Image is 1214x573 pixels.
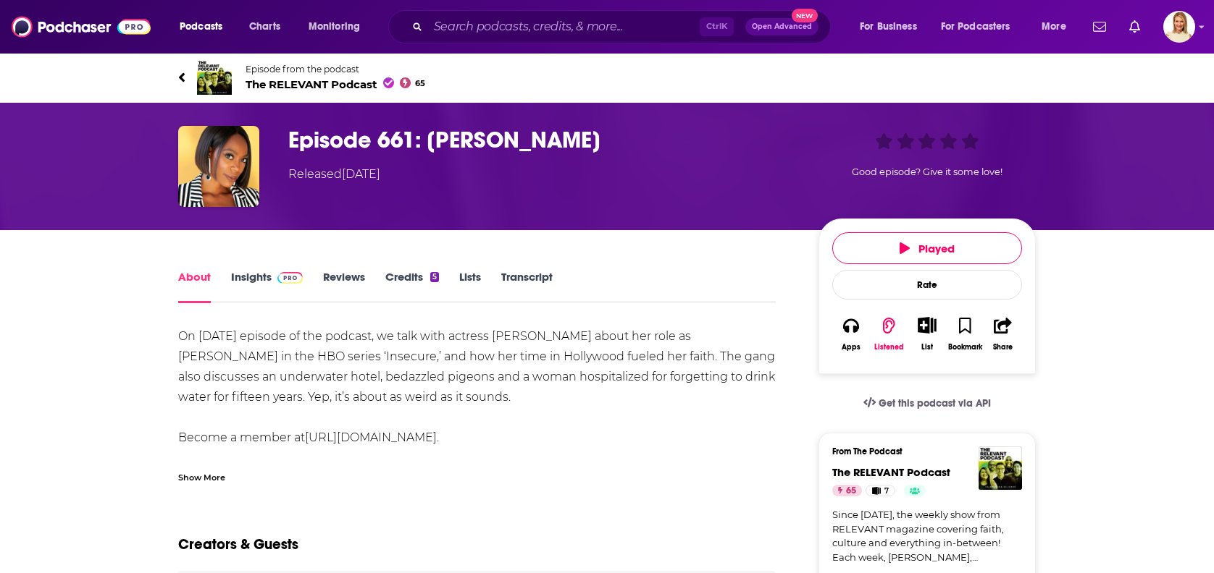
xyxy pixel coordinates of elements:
a: 7 [866,485,895,496]
div: Bookmark [948,343,982,352]
span: For Podcasters [941,17,1010,37]
a: Charts [240,15,289,38]
img: Podchaser - Follow, Share and Rate Podcasts [12,13,151,41]
button: open menu [932,15,1031,38]
button: Show profile menu [1163,11,1195,43]
button: open menu [169,15,241,38]
a: [URL][DOMAIN_NAME] [305,430,437,444]
span: Good episode? Give it some love! [852,166,1002,177]
span: Charts [249,17,280,37]
a: The RELEVANT PodcastEpisode from the podcastThe RELEVANT Podcast65 [178,60,1036,95]
a: InsightsPodchaser Pro [231,270,303,303]
a: Get this podcast via API [852,386,1002,421]
h1: Episode 661: Yvonne Orji [288,126,795,154]
span: Get this podcast via API [879,397,991,409]
img: Podchaser Pro [277,272,303,284]
a: Transcript [501,270,553,303]
img: Episode 661: Yvonne Orji [178,126,259,207]
div: Search podcasts, credits, & more... [402,10,845,43]
a: Lists [459,270,481,303]
span: 65 [415,80,425,87]
span: Open Advanced [752,23,812,30]
button: Played [832,232,1022,264]
span: 65 [846,484,856,498]
button: open menu [1031,15,1084,38]
div: Released [DATE] [288,166,380,183]
h2: Creators & Guests [178,535,298,553]
button: Open AdvancedNew [745,18,819,35]
span: Monitoring [309,17,360,37]
div: Listened [874,343,904,352]
button: Share [984,307,1022,360]
span: Ctrl K [700,17,734,36]
img: User Profile [1163,11,1195,43]
input: Search podcasts, credits, & more... [428,15,700,38]
a: Reviews [323,270,365,303]
div: List [921,342,933,352]
span: More [1042,17,1066,37]
a: Since [DATE], the weekly show from RELEVANT magazine covering faith, culture and everything in-be... [832,508,1022,564]
span: New [792,9,818,22]
span: For Business [860,17,917,37]
span: Played [900,242,955,255]
div: 5 [430,272,439,282]
button: Show More Button [912,317,942,333]
a: The RELEVANT Podcast [832,465,950,479]
span: Podcasts [180,17,222,37]
div: Apps [842,343,861,352]
a: 65 [832,485,862,496]
div: Show More ButtonList [908,307,946,360]
button: Listened [870,307,908,360]
span: Logged in as leannebush [1163,11,1195,43]
a: About [178,270,211,303]
h3: From The Podcast [832,446,1010,457]
span: Episode from the podcast [246,64,425,75]
button: Apps [832,307,870,360]
div: On [DATE] episode of the podcast, we talk with actress [PERSON_NAME] about her role as [PERSON_NA... [178,326,776,569]
img: The RELEVANT Podcast [197,60,232,95]
button: open menu [298,15,379,38]
button: open menu [850,15,935,38]
div: Share [993,343,1013,352]
span: 7 [884,484,889,498]
div: Rate [832,270,1022,300]
button: Bookmark [946,307,984,360]
a: Credits5 [385,270,439,303]
img: The RELEVANT Podcast [979,446,1022,490]
a: Show notifications dropdown [1087,14,1112,39]
a: Show notifications dropdown [1123,14,1146,39]
span: The RELEVANT Podcast [246,77,425,91]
